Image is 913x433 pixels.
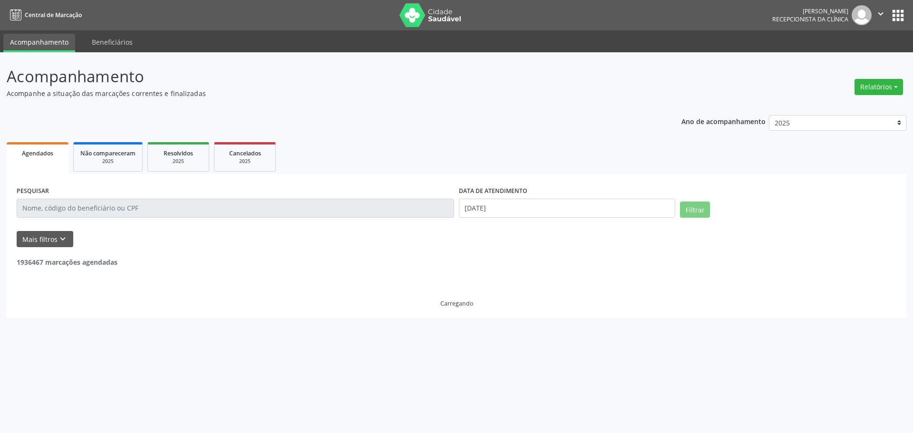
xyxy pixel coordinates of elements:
img: img [852,5,872,25]
p: Ano de acompanhamento [681,115,766,127]
span: Agendados [22,149,53,157]
span: Não compareceram [80,149,136,157]
div: Carregando [440,299,473,308]
i:  [875,9,886,19]
label: PESQUISAR [17,184,49,199]
span: Resolvidos [164,149,193,157]
span: Cancelados [229,149,261,157]
strong: 1936467 marcações agendadas [17,258,117,267]
a: Beneficiários [85,34,139,50]
div: 2025 [221,158,269,165]
span: Recepcionista da clínica [772,15,848,23]
a: Acompanhamento [3,34,75,52]
input: Nome, código do beneficiário ou CPF [17,199,454,218]
input: Selecione um intervalo [459,199,675,218]
label: DATA DE ATENDIMENTO [459,184,527,199]
div: 2025 [80,158,136,165]
p: Acompanhe a situação das marcações correntes e finalizadas [7,88,636,98]
div: [PERSON_NAME] [772,7,848,15]
button:  [872,5,890,25]
div: 2025 [155,158,202,165]
button: Mais filtroskeyboard_arrow_down [17,231,73,248]
button: Filtrar [680,202,710,218]
button: apps [890,7,906,24]
button: Relatórios [855,79,903,95]
i: keyboard_arrow_down [58,234,68,244]
p: Acompanhamento [7,65,636,88]
a: Central de Marcação [7,7,82,23]
span: Central de Marcação [25,11,82,19]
